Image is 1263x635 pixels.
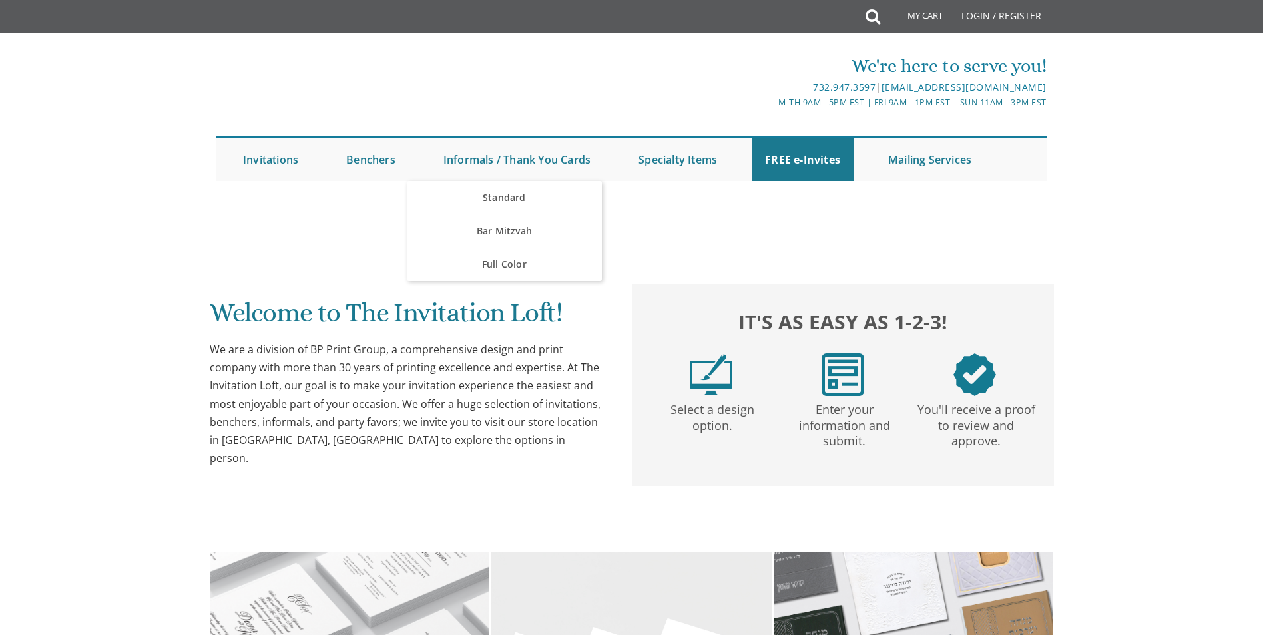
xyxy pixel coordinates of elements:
[407,181,602,214] a: Standard
[813,81,876,93] a: 732.947.3597
[210,341,605,467] div: We are a division of BP Print Group, a comprehensive design and print company with more than 30 y...
[690,353,732,396] img: step1.png
[333,138,409,181] a: Benchers
[875,138,985,181] a: Mailing Services
[882,81,1047,93] a: [EMAIL_ADDRESS][DOMAIN_NAME]
[649,396,776,434] p: Select a design option.
[913,396,1039,449] p: You'll receive a proof to review and approve.
[781,396,907,449] p: Enter your information and submit.
[407,214,602,248] a: Bar Mitzvah
[494,53,1047,79] div: We're here to serve you!
[407,248,602,281] a: Full Color
[879,1,952,35] a: My Cart
[953,353,996,396] img: step3.png
[822,353,864,396] img: step2.png
[210,298,605,337] h1: Welcome to The Invitation Loft!
[230,138,312,181] a: Invitations
[625,138,730,181] a: Specialty Items
[430,138,604,181] a: Informals / Thank You Cards
[645,307,1041,337] h2: It's as easy as 1-2-3!
[494,95,1047,109] div: M-Th 9am - 5pm EST | Fri 9am - 1pm EST | Sun 11am - 3pm EST
[494,79,1047,95] div: |
[752,138,854,181] a: FREE e-Invites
